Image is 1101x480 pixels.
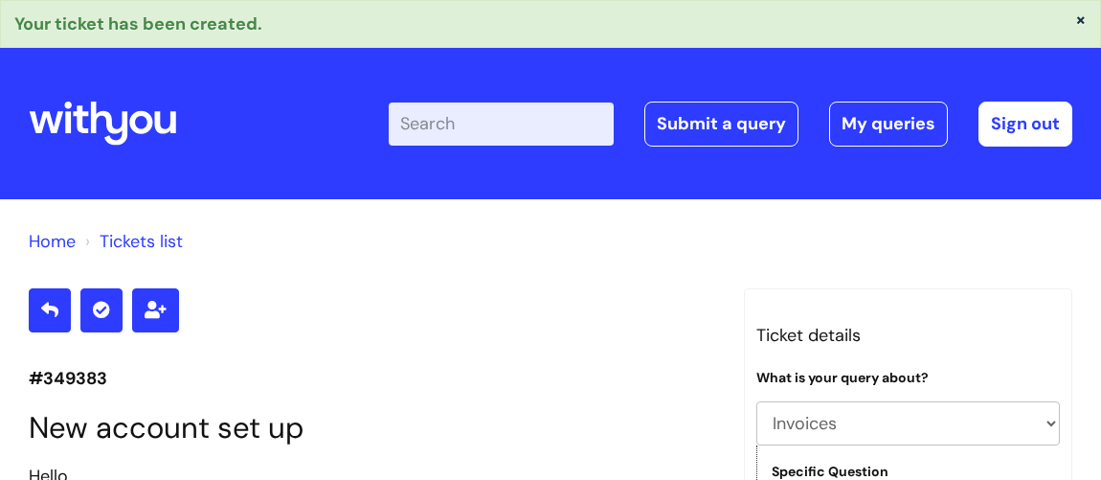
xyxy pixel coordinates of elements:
button: × [1075,11,1087,28]
a: Home [29,230,76,253]
div: | - [389,102,1072,146]
label: What is your query about? [756,370,929,386]
li: Tickets list [80,226,183,257]
input: Search [389,103,614,145]
a: Tickets list [100,230,183,253]
h3: Ticket details [756,320,1060,351]
p: #349383 [29,363,715,394]
li: Solution home [29,226,76,257]
h1: New account set up [29,410,715,446]
label: Specific Question [772,464,888,480]
a: Submit a query [644,102,798,146]
a: Sign out [978,102,1072,146]
a: My queries [829,102,948,146]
